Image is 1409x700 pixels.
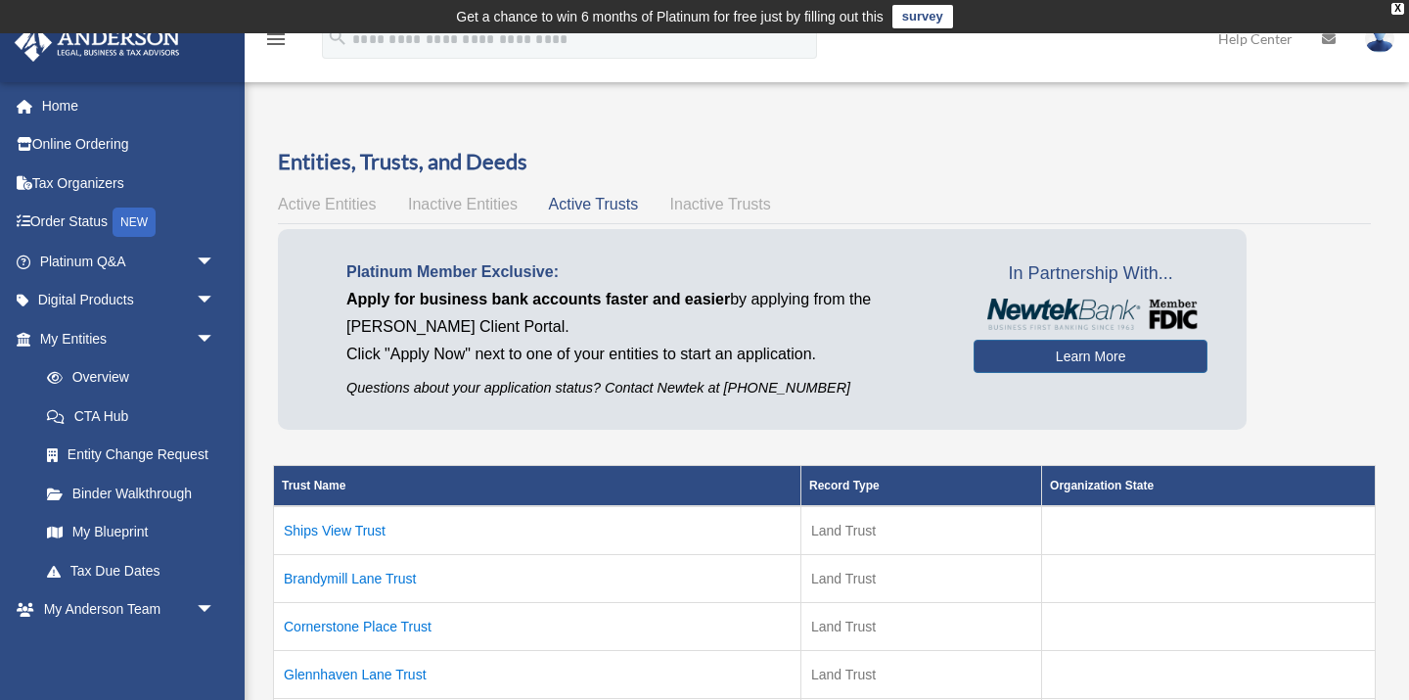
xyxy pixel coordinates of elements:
th: Trust Name [274,466,801,507]
img: NewtekBankLogoSM.png [983,299,1198,330]
span: arrow_drop_down [196,629,235,669]
img: Anderson Advisors Platinum Portal [9,23,186,62]
span: Active Trusts [549,196,639,212]
span: arrow_drop_down [196,281,235,321]
td: Brandymill Lane Trust [274,555,801,603]
td: Land Trust [800,506,1041,555]
th: Record Type [800,466,1041,507]
th: Organization State [1042,466,1376,507]
td: Land Trust [800,651,1041,699]
h3: Entities, Trusts, and Deeds [278,147,1371,177]
td: Land Trust [800,603,1041,651]
span: arrow_drop_down [196,590,235,630]
a: Online Ordering [14,125,245,164]
a: My Blueprint [27,513,235,552]
a: Home [14,86,245,125]
a: Entity Change Request [27,436,235,475]
a: survey [892,5,953,28]
a: CTA Hub [27,397,235,436]
span: Apply for business bank accounts faster and easier [346,291,730,307]
i: search [327,26,348,48]
td: Cornerstone Place Trust [274,603,801,651]
a: menu [264,34,288,51]
td: Ships View Trust [274,506,801,555]
span: arrow_drop_down [196,319,235,359]
span: Inactive Trusts [670,196,771,212]
span: In Partnership With... [974,258,1207,290]
a: Binder Walkthrough [27,474,235,513]
td: Glennhaven Lane Trust [274,651,801,699]
div: NEW [113,208,156,237]
a: Learn More [974,340,1207,373]
p: Click "Apply Now" next to one of your entities to start an application. [346,341,944,368]
a: Digital Productsarrow_drop_down [14,281,245,320]
a: Tax Organizers [14,163,245,203]
p: by applying from the [PERSON_NAME] Client Portal. [346,286,944,341]
a: My Documentsarrow_drop_down [14,629,245,668]
div: Get a chance to win 6 months of Platinum for free just by filling out this [456,5,884,28]
a: Platinum Q&Aarrow_drop_down [14,242,245,281]
div: close [1391,3,1404,15]
a: Tax Due Dates [27,551,235,590]
a: Order StatusNEW [14,203,245,243]
i: menu [264,27,288,51]
span: arrow_drop_down [196,242,235,282]
td: Land Trust [800,555,1041,603]
span: Inactive Entities [408,196,518,212]
a: Overview [27,358,225,397]
span: Active Entities [278,196,376,212]
img: User Pic [1365,24,1394,53]
a: My Entitiesarrow_drop_down [14,319,235,358]
a: My Anderson Teamarrow_drop_down [14,590,245,630]
p: Platinum Member Exclusive: [346,258,944,286]
p: Questions about your application status? Contact Newtek at [PHONE_NUMBER] [346,376,944,400]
